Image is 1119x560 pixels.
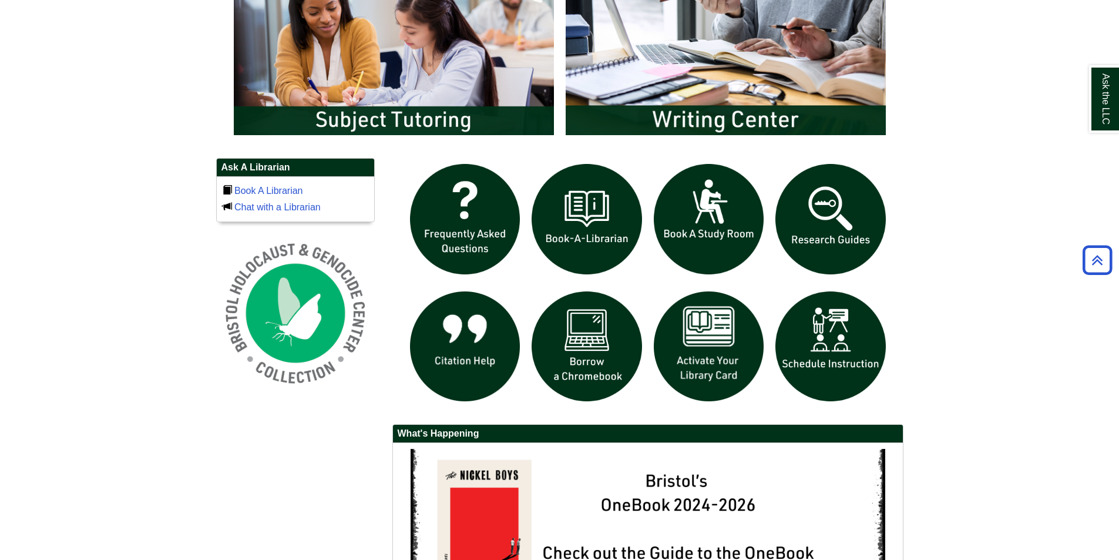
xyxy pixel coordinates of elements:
h2: What's Happening [393,425,903,443]
img: frequently asked questions [404,158,526,280]
img: book a study room icon links to book a study room web page [648,158,770,280]
img: citation help icon links to citation help guide page [404,286,526,408]
img: Research Guides icon links to research guides web page [769,158,892,280]
h2: Ask A Librarian [217,159,374,177]
img: Book a Librarian icon links to book a librarian web page [526,158,648,280]
img: For faculty. Schedule Library Instruction icon links to form. [769,286,892,408]
img: Holocaust and Genocide Collection [216,234,375,393]
a: Back to Top [1078,252,1116,268]
img: Borrow a chromebook icon links to the borrow a chromebook web page [526,286,648,408]
a: Book A Librarian [234,186,303,196]
a: Chat with a Librarian [234,202,321,212]
img: activate Library Card icon links to form to activate student ID into library card [648,286,770,408]
div: slideshow [404,158,892,413]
